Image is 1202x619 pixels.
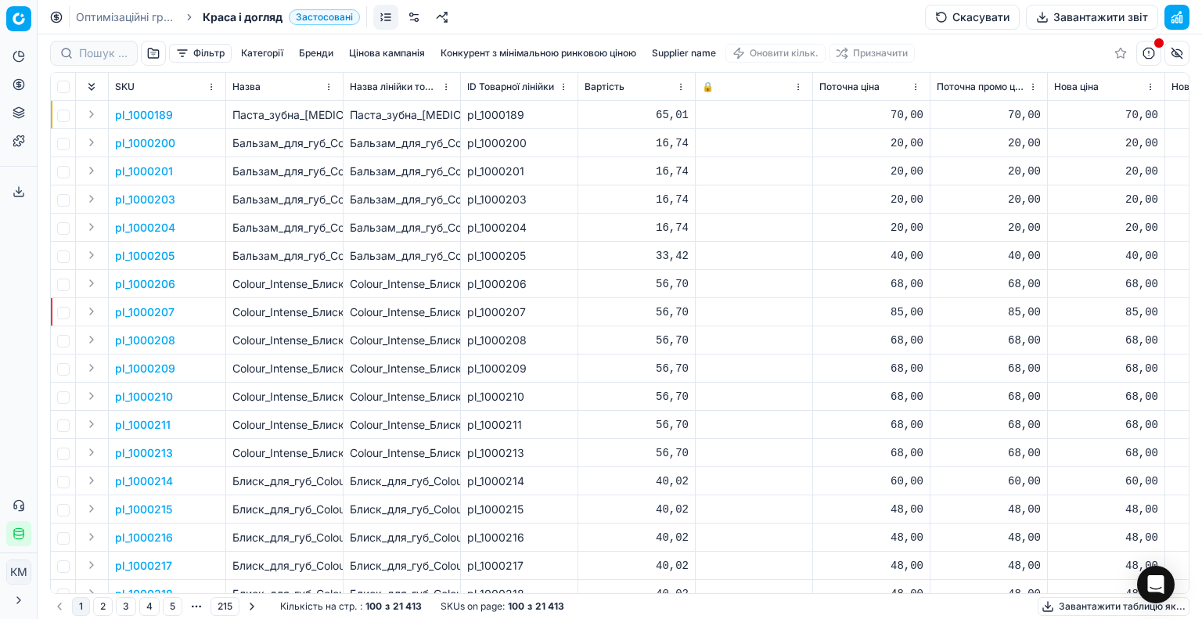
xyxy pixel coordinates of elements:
[82,584,101,603] button: Expand
[82,218,101,236] button: Expand
[585,558,689,574] div: 40,02
[350,81,438,93] span: Назва лінійки товарів
[82,246,101,265] button: Expand
[350,304,454,320] div: Colour_Intense_Блиск_для_губ__Jelly_Gloss_глянець_відтінок_08_(шимер_морозний)_6_мл
[819,389,923,405] div: 68,00
[585,192,689,207] div: 16,74
[365,600,382,613] strong: 100
[203,9,283,25] span: Краса і догляд
[467,389,571,405] div: pl_1000210
[203,9,360,25] span: Краса і доглядЗастосовані
[82,387,101,405] button: Expand
[115,107,173,123] button: pl_1000189
[1054,135,1158,151] div: 20,00
[232,586,336,602] p: Блиск_для_губ_Colour_Intense_Pop_Neon_[MEDICAL_DATA]_10_мл_(01_яблуко)
[937,304,1041,320] div: 85,00
[116,597,136,616] button: 3
[115,192,175,207] p: pl_1000203
[93,597,113,616] button: 2
[280,600,422,613] div: :
[937,220,1041,236] div: 20,00
[467,417,571,433] div: pl_1000211
[232,276,336,292] p: Colour_Intense_Блиск_для_губ__Jelly_Gloss_відтінок_09_глянець_пісок_6_мл
[1054,333,1158,348] div: 68,00
[82,105,101,124] button: Expand
[232,220,336,236] p: Бальзам_для_губ_Colour_Intense_Balamce_5_г_(01_ваніль)
[50,596,261,617] nav: pagination
[50,597,69,616] button: Go to previous page
[82,471,101,490] button: Expand
[232,361,336,376] p: Colour_Intense_Блиск_для_губ__Jelly_Gloss__глянець_відтінок_04_(шимер_рум'янець)_6_мл
[350,192,454,207] div: Бальзам_для_губ_Colour_Intense_Balamce_5_г_(02_ківі)
[393,600,422,613] strong: 21 413
[79,45,128,61] input: Пошук по SKU або назві
[829,44,915,63] button: Призначити
[819,135,923,151] div: 20,00
[289,9,360,25] span: Застосовані
[441,600,505,613] span: SKUs on page :
[232,558,336,574] p: Блиск_для_губ_Colour_Intense_Pop_Neon_[MEDICAL_DATA]_10_мл_(02_екзотик)
[937,502,1041,517] div: 48,00
[7,560,31,584] span: КM
[819,530,923,545] div: 48,00
[937,135,1041,151] div: 20,00
[115,333,175,348] p: pl_1000208
[350,445,454,461] div: Colour_Intense_Блиск_для_губ__Jelly_Gloss_глянець_відтінок_11_(голографік)_6_мл_
[82,443,101,462] button: Expand
[937,107,1041,123] div: 70,00
[937,361,1041,376] div: 68,00
[163,597,182,616] button: 5
[350,417,454,433] div: Colour_Intense_Блиск_для_губ__Jelly_Gloss_глянець_відтінок_10_(шимер_тилесний)_6_мл
[819,164,923,179] div: 20,00
[139,597,160,616] button: 4
[82,415,101,434] button: Expand
[1054,304,1158,320] div: 85,00
[115,304,175,320] button: pl_1000207
[1038,597,1189,616] button: Завантажити таблицю як...
[937,192,1041,207] div: 20,00
[115,530,173,545] button: pl_1000216
[585,445,689,461] div: 56,70
[467,586,571,602] div: pl_1000218
[115,135,175,151] button: pl_1000200
[350,333,454,348] div: Colour_Intense_Блиск_для_губ__Jelly_Gloss_глянець_відтінок_06_(шимер_рожевий)_6_мл
[585,417,689,433] div: 56,70
[115,417,171,433] p: pl_1000211
[819,361,923,376] div: 68,00
[527,600,532,613] strong: з
[819,502,923,517] div: 48,00
[937,445,1041,461] div: 68,00
[232,248,336,264] p: Бальзам_для_губ_Colour_Intense_SOS_complex_5_г
[585,389,689,405] div: 56,70
[1054,248,1158,264] div: 40,00
[115,81,135,93] span: SKU
[819,304,923,320] div: 85,00
[467,502,571,517] div: pl_1000215
[467,107,571,123] div: pl_1000189
[232,473,336,489] p: Блиск_для_губ_Colour_Intense_Pop_Neon_[MEDICAL_DATA]_10_мл_(05_ягода)
[115,473,173,489] p: pl_1000214
[115,361,175,376] button: pl_1000209
[1054,558,1158,574] div: 48,00
[350,276,454,292] div: Colour_Intense_Блиск_для_губ__Jelly_Gloss_відтінок_09_глянець_пісок_6_мл
[82,527,101,546] button: Expand
[115,389,173,405] button: pl_1000210
[115,445,173,461] p: pl_1000213
[467,135,571,151] div: pl_1000200
[350,220,454,236] div: Бальзам_для_губ_Colour_Intense_Balamce_5_г_(01_ваніль)
[82,189,101,208] button: Expand
[1054,164,1158,179] div: 20,00
[232,192,336,207] p: Бальзам_для_губ_Colour_Intense_Balamce_5_г_(02_ківі)
[1054,81,1099,93] span: Нова ціна
[1054,107,1158,123] div: 70,00
[232,81,261,93] span: Назва
[82,358,101,377] button: Expand
[585,220,689,236] div: 16,74
[585,530,689,545] div: 40,02
[467,164,571,179] div: pl_1000201
[937,248,1041,264] div: 40,00
[585,586,689,602] div: 40,02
